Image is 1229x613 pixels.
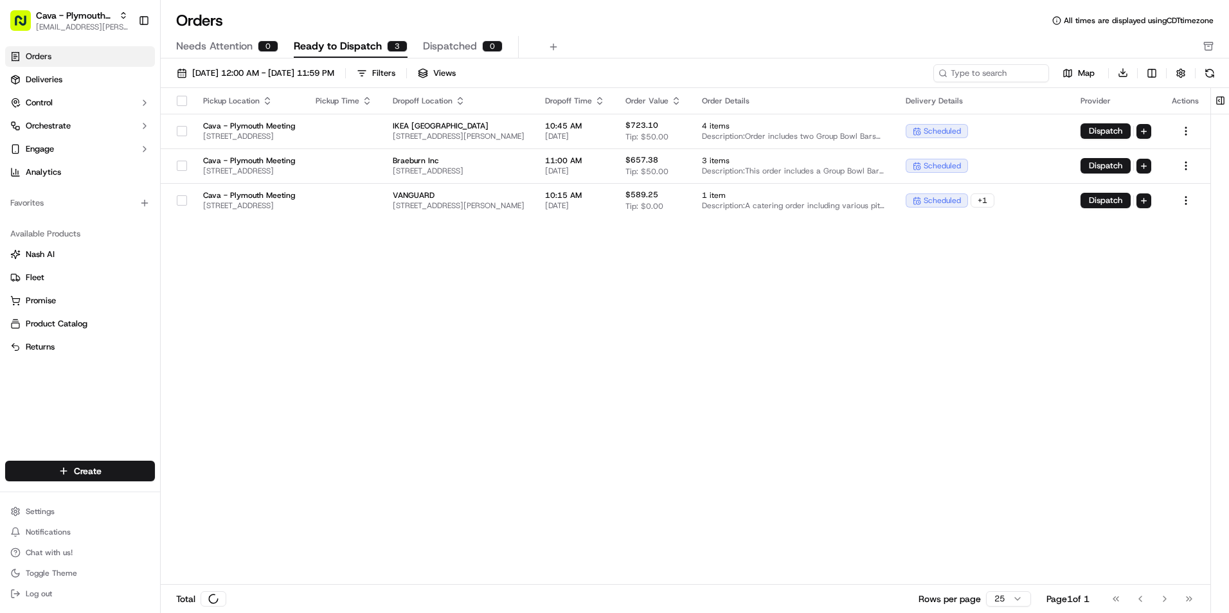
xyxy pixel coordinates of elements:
[545,190,605,200] span: 10:15 AM
[203,166,295,176] span: [STREET_ADDRESS]
[545,155,605,166] span: 11:00 AM
[423,39,477,54] span: Dispatched
[924,126,961,136] span: scheduled
[372,67,395,79] div: Filters
[1172,96,1200,106] div: Actions
[74,465,102,477] span: Create
[412,64,462,82] button: Views
[26,249,55,260] span: Nash AI
[393,131,525,141] span: [STREET_ADDRESS][PERSON_NAME]
[26,568,77,578] span: Toggle Theme
[26,547,73,558] span: Chat with us!
[26,589,52,599] span: Log out
[26,506,55,517] span: Settings
[393,190,525,200] span: VANGUARD
[36,22,128,32] button: [EMAIL_ADDRESS][PERSON_NAME][DOMAIN_NAME]
[625,132,668,142] span: Tip: $50.00
[26,341,55,353] span: Returns
[924,161,961,171] span: scheduled
[26,295,56,306] span: Promise
[5,224,155,244] div: Available Products
[26,120,71,132] span: Orchestrate
[5,46,155,67] a: Orders
[26,318,87,330] span: Product Catalog
[1078,67,1095,79] span: Map
[433,67,456,79] span: Views
[192,67,334,79] span: [DATE] 12:00 AM - [DATE] 11:59 PM
[702,121,885,131] span: 4 items
[316,96,372,106] div: Pickup Time
[10,341,150,353] a: Returns
[1081,96,1151,106] div: Provider
[10,318,150,330] a: Product Catalog
[5,139,155,159] button: Engage
[203,131,295,141] span: [STREET_ADDRESS]
[26,527,71,537] span: Notifications
[702,131,885,141] span: Description: Order includes two Group Bowl Bars with Grilled Chicken and two Group Bowl Bars with...
[1046,592,1090,605] div: Page 1 of 1
[393,200,525,211] span: [STREET_ADDRESS][PERSON_NAME]
[26,272,44,283] span: Fleet
[1081,193,1131,208] button: Dispatch
[702,200,885,211] span: Description: A catering order including various pita packs: Crispy Falafel, Greek Chicken, Spicy ...
[10,272,150,283] a: Fleet
[1064,15,1214,26] span: All times are displayed using CDT timezone
[203,200,295,211] span: [STREET_ADDRESS]
[933,64,1049,82] input: Type to search
[1054,66,1103,81] button: Map
[393,166,525,176] span: [STREET_ADDRESS]
[176,591,226,607] div: Total
[5,93,155,113] button: Control
[702,155,885,166] span: 3 items
[387,40,408,52] div: 3
[26,166,61,178] span: Analytics
[203,190,295,200] span: Cava - Plymouth Meeting
[171,64,340,82] button: [DATE] 12:00 AM - [DATE] 11:59 PM
[5,290,155,311] button: Promise
[625,190,658,200] span: $589.25
[545,131,605,141] span: [DATE]
[258,40,278,52] div: 0
[26,74,62,85] span: Deliveries
[5,461,155,481] button: Create
[10,249,150,260] a: Nash AI
[5,544,155,562] button: Chat with us!
[5,162,155,182] a: Analytics
[26,143,54,155] span: Engage
[294,39,382,54] span: Ready to Dispatch
[1081,158,1131,173] button: Dispatch
[203,96,295,106] div: Pickup Location
[393,155,525,166] span: Braeburn Inc
[176,10,223,31] h1: Orders
[625,201,663,211] span: Tip: $0.00
[393,96,525,106] div: Dropoff Location
[625,155,658,165] span: $657.38
[176,39,253,54] span: Needs Attention
[906,96,1060,106] div: Delivery Details
[545,200,605,211] span: [DATE]
[5,193,155,213] div: Favorites
[203,121,295,131] span: Cava - Plymouth Meeting
[625,166,668,177] span: Tip: $50.00
[5,337,155,357] button: Returns
[545,96,605,106] div: Dropoff Time
[26,97,53,109] span: Control
[5,502,155,520] button: Settings
[924,195,961,206] span: scheduled
[5,523,155,541] button: Notifications
[5,244,155,265] button: Nash AI
[5,5,133,36] button: Cava - Plymouth Meeting[EMAIL_ADDRESS][PERSON_NAME][DOMAIN_NAME]
[971,193,994,208] div: + 1
[5,69,155,90] a: Deliveries
[482,40,503,52] div: 0
[10,295,150,306] a: Promise
[919,592,981,605] p: Rows per page
[393,121,525,131] span: IKEA [GEOGRAPHIC_DATA]
[1081,123,1131,139] button: Dispatch
[702,190,885,200] span: 1 item
[203,155,295,166] span: Cava - Plymouth Meeting
[36,9,114,22] button: Cava - Plymouth Meeting
[702,166,885,176] span: Description: This order includes a Group Bowl Bar with Grilled Chicken (2x) and a Group Bowl Bar ...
